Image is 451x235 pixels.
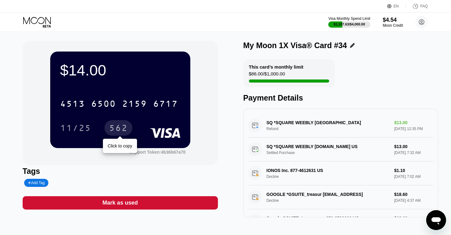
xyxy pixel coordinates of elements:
div: Mark as used [23,196,218,210]
div: 6500 [91,100,116,110]
div: This card’s monthly limit [249,64,303,70]
div: $14.00 [60,61,180,79]
div: Mark as used [103,199,138,206]
div: Payment Details [243,93,439,102]
div: Add Tag [28,181,45,185]
div: Moon Credit [383,23,403,28]
div: 4513650021596717 [56,96,182,111]
div: 4513 [60,100,85,110]
div: EN [394,4,399,8]
div: EN [387,3,406,9]
div: 562 [109,124,128,134]
div: 11/25 [60,124,91,134]
div: 562 [104,120,132,136]
div: 2159 [122,100,147,110]
div: Visa Monthly Spend Limit$1,337.63/$4,000.00 [328,16,370,28]
div: FAQ [420,4,428,8]
div: 6717 [153,100,178,110]
div: $1,337.63 / $4,000.00 [334,22,365,26]
div: My Moon 1X Visa® Card #34 [243,41,347,50]
iframe: Button to launch messaging window [426,210,446,230]
div: $4.54 [383,17,403,23]
div: 11/25 [55,120,96,136]
div: FAQ [406,3,428,9]
div: $86.00 / $1,000.00 [249,71,285,79]
div: $4.54Moon Credit [383,17,403,28]
div: Tags [23,167,218,176]
div: Add Tag [24,179,48,187]
div: Support Token:4b36b67a70 [129,150,186,155]
div: Support Token: 4b36b67a70 [129,150,186,155]
div: Visa Monthly Spend Limit [328,16,370,21]
div: Click to copy [108,143,132,148]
